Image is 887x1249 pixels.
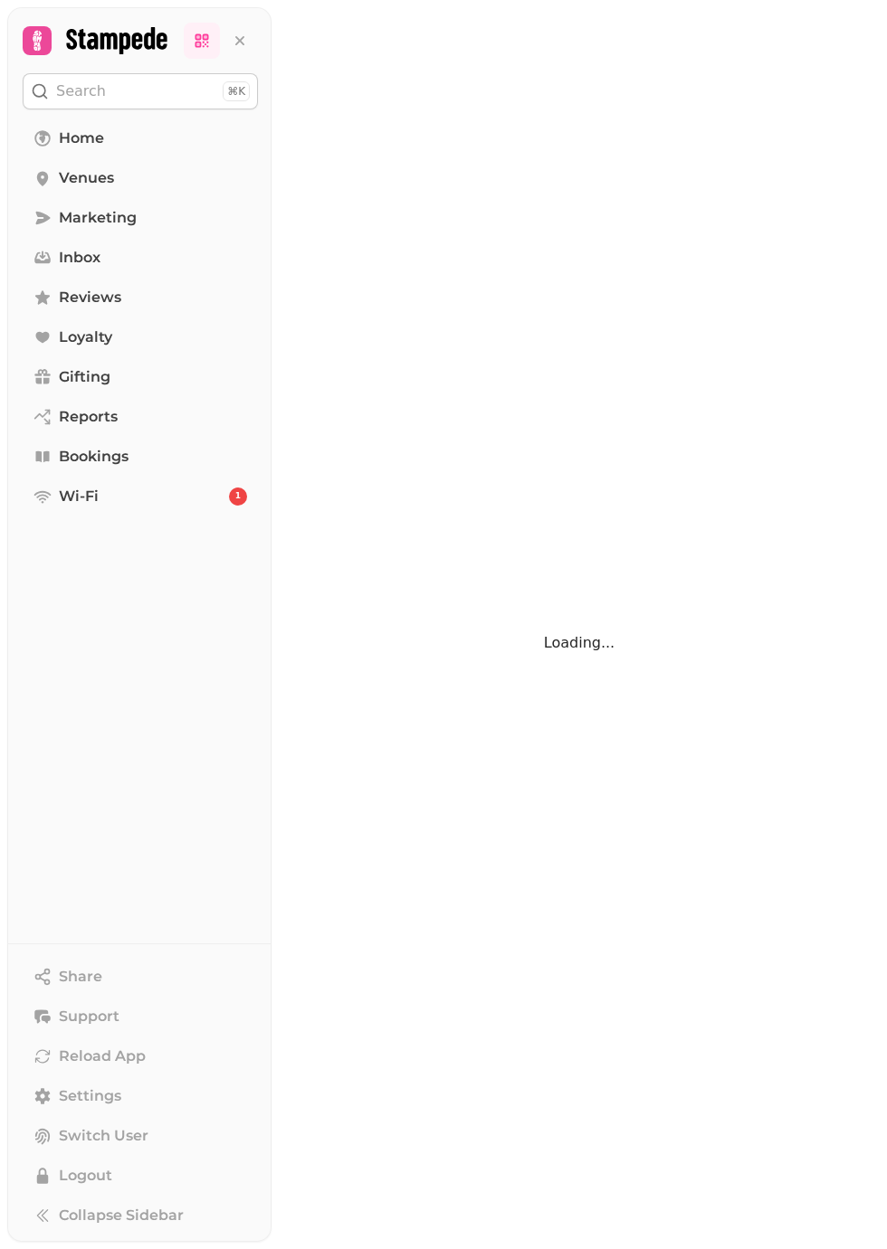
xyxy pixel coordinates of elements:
span: Bookings [59,446,129,468]
a: Gifting [23,359,258,395]
a: Reviews [23,279,258,316]
button: Search⌘K [23,73,258,109]
span: Reports [59,406,118,428]
span: Share [59,966,102,988]
span: Support [59,1006,119,1027]
a: Bookings [23,439,258,475]
a: Inbox [23,240,258,276]
a: Reports [23,399,258,435]
span: 1 [235,490,241,503]
button: Share [23,959,258,995]
span: Venues [59,167,114,189]
span: Logout [59,1165,112,1187]
a: Loyalty [23,319,258,355]
a: Settings [23,1078,258,1114]
button: Logout [23,1158,258,1194]
p: Loading... [466,632,692,654]
button: Collapse Sidebar [23,1197,258,1234]
button: Support [23,998,258,1035]
button: Reload App [23,1038,258,1074]
div: ⌘K [223,81,250,101]
span: Settings [59,1085,121,1107]
a: Wi-Fi1 [23,478,258,515]
span: Inbox [59,247,100,269]
span: Collapse Sidebar [59,1205,184,1226]
button: Switch User [23,1118,258,1154]
span: Marketing [59,207,137,229]
p: Search [56,80,106,102]
span: Home [59,128,104,149]
a: Marketing [23,200,258,236]
span: Loyalty [59,326,112,348]
span: Wi-Fi [59,486,99,507]
span: Reload App [59,1046,146,1067]
a: Venues [23,160,258,196]
a: Home [23,120,258,156]
span: Gifting [59,366,110,388]
span: Reviews [59,287,121,308]
span: Switch User [59,1125,148,1147]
